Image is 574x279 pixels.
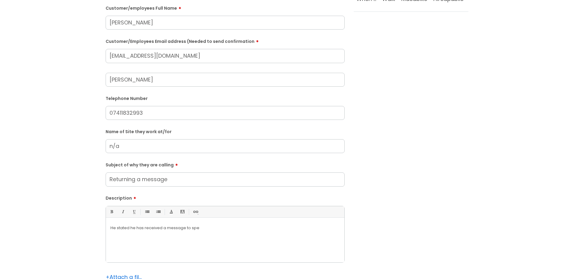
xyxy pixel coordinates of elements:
[154,208,162,216] a: 1. Ordered List (Ctrl-Shift-8)
[119,208,126,216] a: Italic (Ctrl-I)
[110,225,340,231] p: He stated he has received a message to spe
[106,49,345,63] input: Email
[108,208,115,216] a: Bold (Ctrl-B)
[130,208,138,216] a: Underline(Ctrl-U)
[179,208,186,216] a: Back Color
[106,160,345,168] label: Subject of why they are calling
[106,194,345,201] label: Description
[106,95,345,101] label: Telephone Number
[106,37,345,44] label: Customer/Employees Email address (Needed to send confirmation
[106,128,345,134] label: Name of Site they work at/for
[143,208,151,216] a: • Unordered List (Ctrl-Shift-7)
[106,73,345,87] input: Your Name
[106,4,345,11] label: Customer/employees Full Name
[192,208,199,216] a: Link
[167,208,175,216] a: Font Color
